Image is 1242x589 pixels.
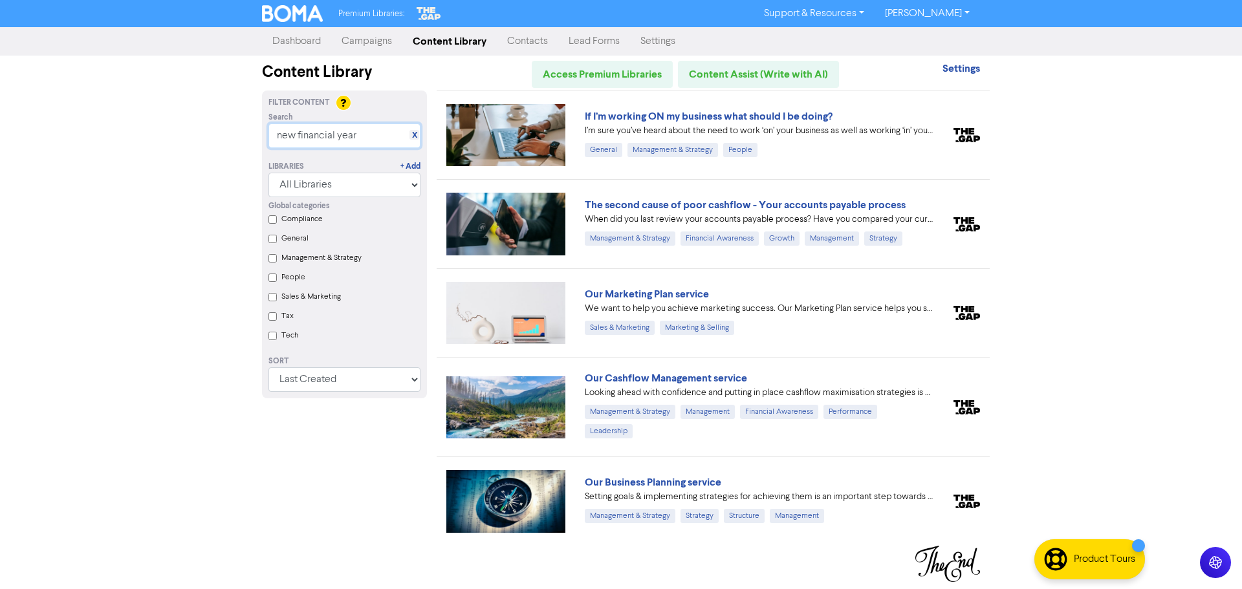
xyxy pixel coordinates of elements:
div: Management & Strategy [585,405,675,419]
a: Contacts [497,28,558,54]
div: Libraries [268,161,304,173]
a: Content Library [402,28,497,54]
div: Filter Content [268,97,420,109]
div: Management & Strategy [585,231,675,246]
img: BOMA Logo [262,5,323,22]
img: gap_premium [953,306,980,320]
div: Content Library [262,61,427,84]
img: gap_premium [953,217,980,231]
a: Content Assist (Write with AI) [678,61,839,88]
div: Financial Awareness [681,231,759,246]
div: Strategy [864,231,902,246]
div: Management [770,509,824,523]
a: Dashboard [262,28,331,54]
div: Performance [823,405,877,419]
a: Access Premium Libraries [532,61,673,88]
img: You have reached the last page of content [915,546,980,582]
strong: Settings [942,62,980,75]
a: Settings [942,64,980,74]
span: Premium Libraries: [338,10,404,18]
div: Financial Awareness [740,405,818,419]
label: People [281,272,305,283]
a: The second cause of poor cashflow - Your accounts payable process [585,198,906,211]
div: Marketing & Selling [660,321,734,335]
a: Our Marketing Plan service [585,288,709,301]
div: Leadership [585,424,633,438]
div: Strategy [681,509,719,523]
div: People [723,143,757,157]
label: General [281,233,309,244]
div: We want to help you achieve marketing success. Our Marketing Plan service helps you set your mark... [585,302,934,316]
img: The Gap [415,5,443,22]
img: gap_premium [953,400,980,414]
label: Management & Strategy [281,252,362,264]
span: Search [268,112,293,123]
a: + Add [400,161,420,173]
div: Looking ahead with confidence and putting in place cashflow maximisation strategies is key to inc... [585,386,934,400]
a: Settings [630,28,686,54]
a: Our Cashflow Management service [585,372,747,385]
a: Our Business Planning service [585,476,721,489]
label: Compliance [281,213,323,225]
a: Campaigns [331,28,402,54]
label: Sales & Marketing [281,291,341,303]
div: Management & Strategy [585,509,675,523]
a: X [412,131,417,140]
label: Tech [281,330,298,341]
div: Growth [764,231,800,246]
div: Setting goals & implementing strategies for achieving them is an important step towards unlocking... [585,490,934,504]
a: Support & Resources [754,3,875,24]
a: Lead Forms [558,28,630,54]
div: When did you last review your accounts payable process? Have you compared your current suppliers'... [585,213,934,226]
div: I’m sure you’ve heard about the need to work ‘on’ your business as well as working ‘in’ your busi... [585,124,934,138]
iframe: Chat Widget [1080,449,1242,589]
div: Management & Strategy [627,143,718,157]
div: Sort [268,356,420,367]
label: Tax [281,310,294,322]
div: Sales & Marketing [585,321,655,335]
a: [PERSON_NAME] [875,3,980,24]
img: thegap [953,128,980,142]
div: Management [805,231,859,246]
div: Global categories [268,200,420,212]
div: Structure [724,509,765,523]
div: General [585,143,622,157]
img: gap_premium [953,495,980,509]
a: If I’m working ON my business what should I be doing? [585,110,833,123]
div: Management [681,405,735,419]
